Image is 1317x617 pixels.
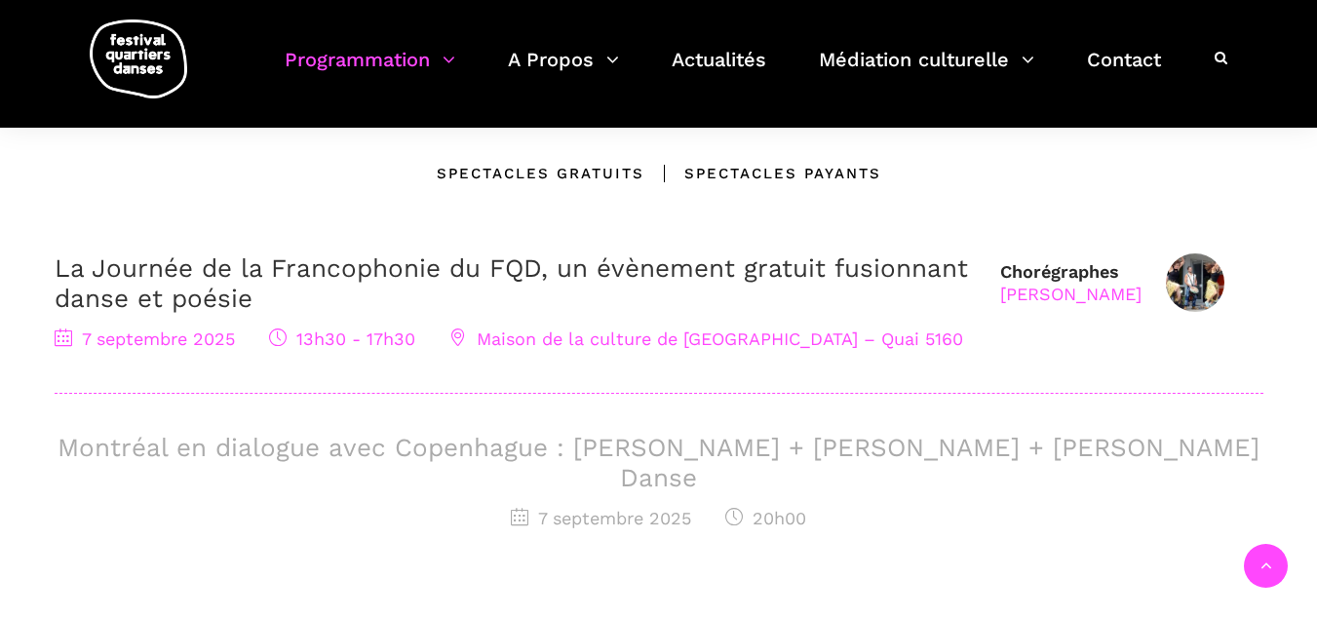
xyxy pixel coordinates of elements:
[644,162,881,185] div: Spectacles Payants
[269,328,415,349] span: 13h30 - 17h30
[55,328,235,349] span: 7 septembre 2025
[511,508,691,528] span: 7 septembre 2025
[508,43,619,100] a: A Propos
[819,43,1034,100] a: Médiation culturelle
[1000,260,1142,306] div: Chorégraphes
[449,328,963,349] span: Maison de la culture de [GEOGRAPHIC_DATA] – Quai 5160
[285,43,455,100] a: Programmation
[55,433,1263,493] h3: Montréal en dialogue avec Copenhague : [PERSON_NAME] + [PERSON_NAME] + [PERSON_NAME] Danse
[725,508,806,528] span: 20h00
[55,253,968,313] a: La Journée de la Francophonie du FQD, un évènement gratuit fusionnant danse et poésie
[437,162,644,185] div: Spectacles gratuits
[1166,253,1224,312] img: DSC_1211TaafeFanga2017
[1087,43,1161,100] a: Contact
[1000,283,1142,305] div: [PERSON_NAME]
[672,43,766,100] a: Actualités
[90,19,187,98] img: logo-fqd-med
